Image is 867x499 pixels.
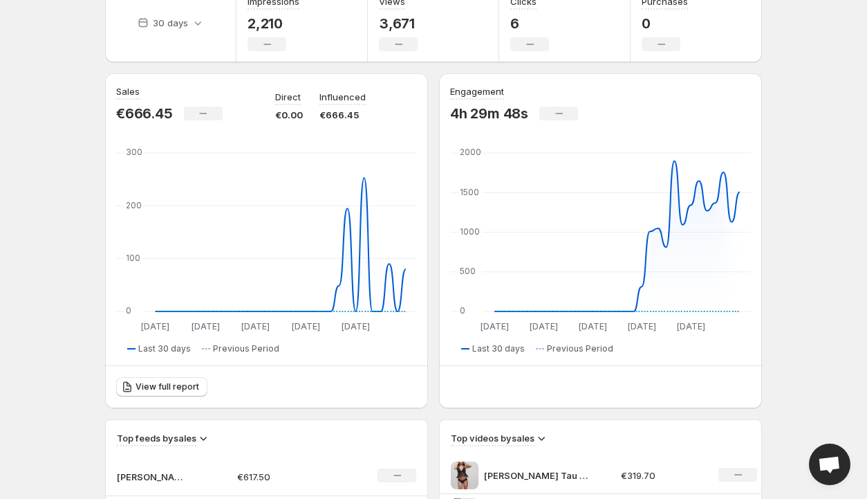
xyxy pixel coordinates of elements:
p: 30 days [153,16,188,30]
p: €666.45 [116,105,173,122]
text: 500 [460,266,476,276]
text: [DATE] [628,321,656,332]
span: Last 30 days [138,343,191,354]
p: 6 [510,15,549,32]
text: 0 [126,305,131,316]
span: Previous Period [547,343,613,354]
img: Sarda Tau | Top mit Fransen & String [451,462,478,489]
text: 100 [126,253,140,263]
p: €666.45 [319,108,366,122]
p: €319.70 [621,469,702,482]
a: Open chat [809,444,850,485]
p: Influenced [319,90,366,104]
text: [DATE] [241,321,270,332]
text: 1500 [460,187,479,197]
text: [DATE] [141,321,169,332]
p: 0 [642,15,688,32]
text: [DATE] [342,321,370,332]
a: View full report [116,377,207,397]
h3: Top feeds by sales [117,431,196,445]
text: 1000 [460,226,480,237]
p: €0.00 [275,108,303,122]
text: [DATE] [530,321,558,332]
p: [PERSON_NAME] [117,470,186,484]
text: [DATE] [677,321,705,332]
span: Last 30 days [472,343,525,354]
p: €617.50 [237,470,335,484]
span: View full report [136,381,199,392]
text: 200 [126,200,142,210]
text: [DATE] [481,321,509,332]
text: [DATE] [292,321,320,332]
p: 3,671 [379,15,418,32]
text: [DATE] [192,321,220,332]
text: 300 [126,147,142,157]
p: [PERSON_NAME] Tau | Top mit [PERSON_NAME] & String [484,469,588,482]
h3: Engagement [450,84,504,98]
span: Previous Period [213,343,279,354]
p: 4h 29m 48s [450,105,528,122]
text: 2000 [460,147,481,157]
h3: Top videos by sales [451,431,534,445]
text: [DATE] [579,321,607,332]
p: Direct [275,90,301,104]
p: 2,210 [248,15,299,32]
text: 0 [460,305,465,316]
h3: Sales [116,84,140,98]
